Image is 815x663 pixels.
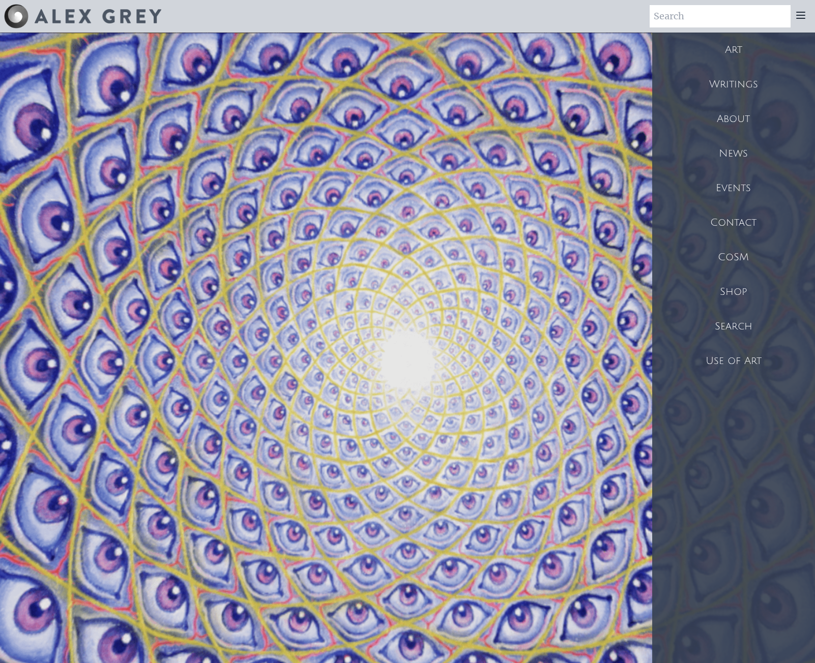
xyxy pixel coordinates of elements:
[652,205,815,240] a: Contact
[652,67,815,102] a: Writings
[652,275,815,309] a: Shop
[652,240,815,275] a: CoSM
[652,102,815,136] a: About
[652,33,815,67] a: Art
[650,5,791,27] input: Search
[652,171,815,205] a: Events
[652,136,815,171] a: News
[652,344,815,378] a: Use of Art
[652,309,815,344] a: Search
